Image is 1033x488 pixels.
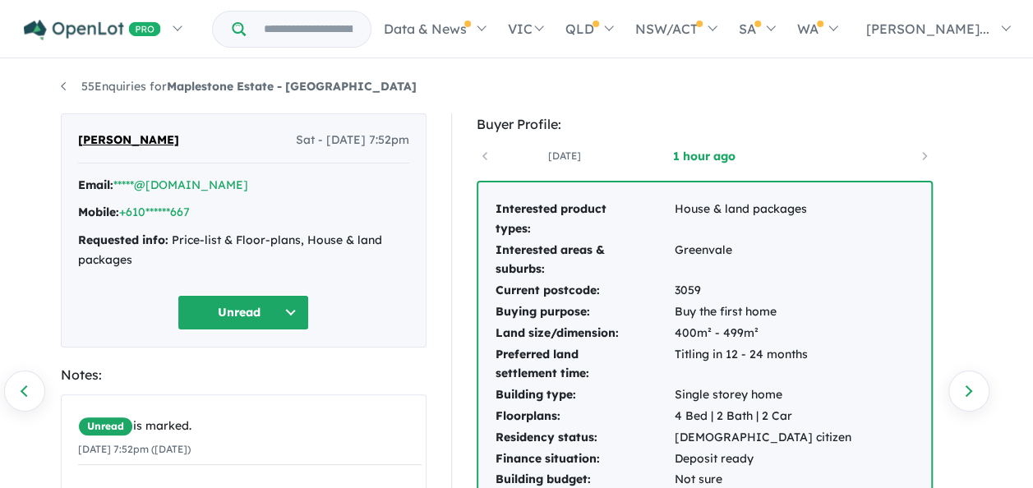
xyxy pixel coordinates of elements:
[78,417,133,436] span: Unread
[61,77,973,97] nav: breadcrumb
[495,240,674,281] td: Interested areas & suburbs:
[495,449,674,470] td: Finance situation:
[78,232,168,247] strong: Requested info:
[495,406,674,427] td: Floorplans:
[78,417,422,436] div: is marked.
[674,449,852,470] td: Deposit ready
[674,323,852,344] td: 400m² - 499m²
[78,443,191,455] small: [DATE] 7:52pm ([DATE])
[495,280,674,302] td: Current postcode:
[495,199,674,240] td: Interested product types:
[674,280,852,302] td: 3059
[674,406,852,427] td: 4 Bed | 2 Bath | 2 Car
[477,113,933,136] div: Buyer Profile:
[61,79,417,94] a: 55Enquiries forMaplestone Estate - [GEOGRAPHIC_DATA]
[674,240,852,281] td: Greenvale
[495,302,674,323] td: Buying purpose:
[495,323,674,344] td: Land size/dimension:
[674,384,852,406] td: Single storey home
[674,302,852,323] td: Buy the first home
[249,12,367,47] input: Try estate name, suburb, builder or developer
[24,20,161,40] img: Openlot PRO Logo White
[78,231,409,270] div: Price-list & Floor-plans, House & land packages
[167,79,417,94] strong: Maplestone Estate - [GEOGRAPHIC_DATA]
[634,148,774,164] a: 1 hour ago
[495,384,674,406] td: Building type:
[178,295,309,330] button: Unread
[296,131,409,150] span: Sat - [DATE] 7:52pm
[78,177,113,192] strong: Email:
[495,427,674,449] td: Residency status:
[674,427,852,449] td: [DEMOGRAPHIC_DATA] citizen
[674,199,852,240] td: House & land packages
[495,344,674,385] td: Preferred land settlement time:
[78,131,179,150] span: [PERSON_NAME]
[866,21,989,37] span: [PERSON_NAME]...
[674,344,852,385] td: Titling in 12 - 24 months
[495,148,634,164] a: [DATE]
[78,205,119,219] strong: Mobile:
[61,364,427,386] div: Notes:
